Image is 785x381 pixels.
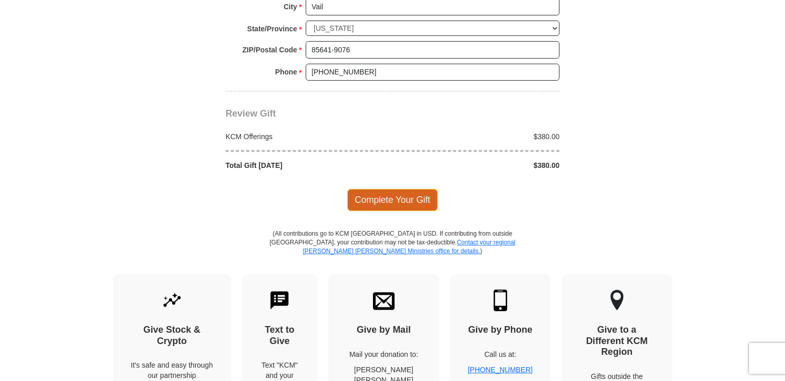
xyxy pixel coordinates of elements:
[346,325,421,336] h4: Give by Mail
[392,160,565,170] div: $380.00
[220,131,393,142] div: KCM Offerings
[468,325,533,336] h4: Give by Phone
[580,325,655,358] h4: Give to a Different KCM Region
[610,290,624,311] img: other-region
[468,366,533,374] a: [PHONE_NUMBER]
[490,290,511,311] img: mobile.svg
[346,349,421,359] p: Mail your donation to:
[392,131,565,142] div: $380.00
[468,349,533,359] p: Call us at:
[220,160,393,170] div: Total Gift [DATE]
[347,189,438,211] span: Complete Your Gift
[242,43,297,57] strong: ZIP/Postal Code
[131,325,213,347] h4: Give Stock & Crypto
[373,290,395,311] img: envelope.svg
[303,239,515,255] a: Contact your regional [PERSON_NAME] [PERSON_NAME] Ministries office for details.
[269,230,516,274] p: (All contributions go to KCM [GEOGRAPHIC_DATA] in USD. If contributing from outside [GEOGRAPHIC_D...
[275,65,297,79] strong: Phone
[269,290,290,311] img: text-to-give.svg
[161,290,183,311] img: give-by-stock.svg
[247,22,297,36] strong: State/Province
[260,325,300,347] h4: Text to Give
[226,108,276,119] span: Review Gift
